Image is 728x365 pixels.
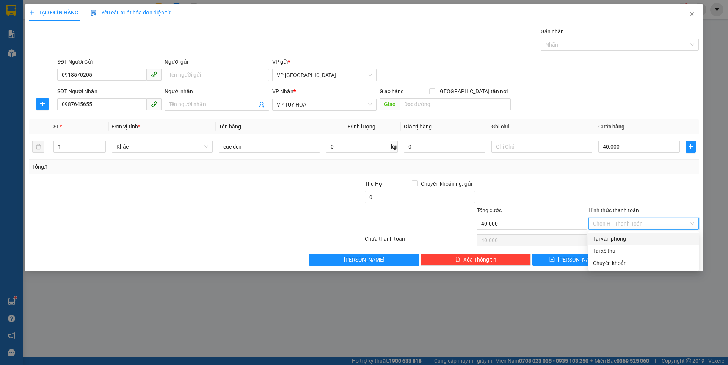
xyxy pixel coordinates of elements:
span: VP ĐẮK LẮK [277,69,372,81]
span: plus [37,101,48,107]
span: phone [151,101,157,107]
span: Cước hàng [598,124,624,130]
button: save[PERSON_NAME] [532,254,615,266]
input: Ghi Chú [491,141,592,153]
span: VP Nhận [272,88,293,94]
button: deleteXóa Thông tin [421,254,531,266]
span: up [99,142,104,147]
span: TẠO ĐƠN HÀNG [29,9,78,16]
span: user-add [259,102,265,108]
div: Chuyển khoản [593,259,694,267]
span: Chuyển khoản ng. gửi [418,180,475,188]
span: delete [455,257,460,263]
div: SĐT Người Nhận [57,87,162,96]
span: Giá trị hàng [404,124,432,130]
span: kg [390,141,398,153]
span: [PERSON_NAME] [344,255,384,264]
input: VD: Bàn, Ghế [219,141,320,153]
span: close [689,11,695,17]
span: Đơn vị tính [112,124,140,130]
img: icon [91,10,97,16]
span: SL [53,124,60,130]
button: delete [32,141,44,153]
span: down [99,147,104,152]
div: Người gửi [165,58,269,66]
span: Xóa Thông tin [463,255,496,264]
span: Increase Value [97,141,105,147]
button: plus [686,141,696,153]
span: Tên hàng [219,124,241,130]
span: plus [686,144,695,150]
span: Giao [380,98,400,110]
th: Ghi chú [488,119,595,134]
span: [GEOGRAPHIC_DATA] tận nơi [435,87,511,96]
div: Chưa thanh toán [364,235,476,248]
div: Tại văn phòng [593,235,694,243]
input: Dọc đường [400,98,511,110]
div: Tổng: 1 [32,163,281,171]
span: VP TUY HOÀ [277,99,372,110]
span: Thu Hộ [365,181,382,187]
label: Gán nhãn [541,28,564,34]
span: Khác [116,141,208,152]
div: VP gửi [272,58,377,66]
span: Định lượng [348,124,375,130]
span: plus [29,10,35,15]
span: Tổng cước [477,207,502,213]
span: Yêu cầu xuất hóa đơn điện tử [91,9,171,16]
span: Decrease Value [97,147,105,152]
div: Tài xế thu [593,247,694,255]
span: phone [151,71,157,77]
div: SĐT Người Gửi [57,58,162,66]
button: plus [36,98,49,110]
span: Giao hàng [380,88,404,94]
div: Người nhận [165,87,269,96]
button: [PERSON_NAME] [309,254,419,266]
button: Close [681,4,703,25]
input: 0 [404,141,485,153]
span: [PERSON_NAME] [558,255,598,264]
label: Hình thức thanh toán [588,207,639,213]
span: save [549,257,555,263]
